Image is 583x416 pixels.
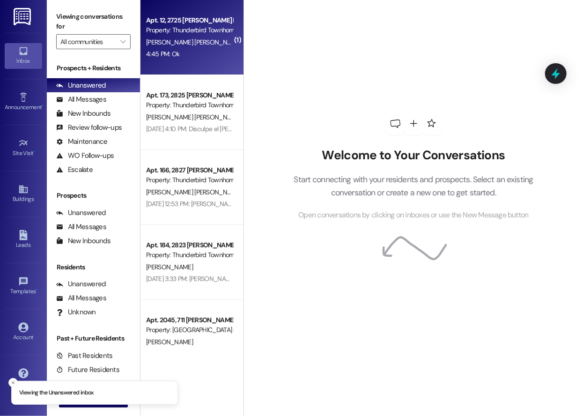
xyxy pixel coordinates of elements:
a: Templates • [5,274,42,299]
div: Apt. 166, 2827 [PERSON_NAME] [146,165,233,175]
div: [DATE] 4:10 PM: Disculpe el [PERSON_NAME] acondicionado no está enfriando me lo puede checar maña... [146,125,535,133]
a: Account [5,319,42,345]
div: Unanswered [56,81,106,90]
div: New Inbounds [56,109,111,119]
button: Close toast [8,378,18,387]
div: Escalate [56,165,93,175]
span: Open conversations by clicking on inboxes or use the New Message button [298,209,528,221]
div: Property: Thunderbird Townhomes (4001) [146,250,233,260]
div: Apt. 173, 2825 [PERSON_NAME] [146,90,233,100]
div: [DATE] 12:53 PM: [PERSON_NAME]. Muchisimas gracias. Ya gestionamos la instalacion para este proxi... [146,200,511,208]
span: • [42,103,43,109]
div: Property: [GEOGRAPHIC_DATA] (4027) [146,325,233,335]
div: Prospects + Residents [47,63,140,73]
span: [PERSON_NAME] [146,263,193,271]
span: [PERSON_NAME] [PERSON_NAME] [146,113,241,121]
a: Support [5,365,42,391]
p: Viewing the Unanswered inbox [19,389,94,397]
div: Maintenance [56,137,108,147]
div: Property: Thunderbird Townhomes (4001) [146,100,233,110]
div: Review follow-ups [56,123,122,133]
div: Unanswered [56,208,106,218]
div: All Messages [56,95,106,104]
div: Prospects [47,191,140,201]
label: Viewing conversations for [56,9,131,34]
span: [PERSON_NAME] [146,338,193,346]
h2: Welcome to Your Conversations [280,148,547,163]
div: 4:45 PM: Ok [146,50,179,58]
div: All Messages [56,293,106,303]
input: All communities [60,34,116,49]
i:  [120,38,125,45]
p: Start connecting with your residents and prospects. Select an existing conversation or create a n... [280,173,547,200]
div: New Inbounds [56,236,111,246]
div: Residents [47,262,140,272]
div: [DATE] 3:33 PM: [PERSON_NAME]! 😊 [146,275,247,283]
div: Apt. 2045, 711 [PERSON_NAME] F [146,315,233,325]
span: • [34,149,35,155]
span: [PERSON_NAME] [PERSON_NAME] [146,38,241,46]
div: All Messages [56,222,106,232]
a: Leads [5,227,42,253]
div: [DATE] at 3:14 PM: (An Image) [146,349,224,358]
div: Property: Thunderbird Townhomes (4001) [146,25,233,35]
div: Unknown [56,307,96,317]
div: Past + Future Residents [47,334,140,343]
div: Past Residents [56,351,113,361]
span: [PERSON_NAME] [PERSON_NAME] [146,188,244,196]
div: Apt. 12, 2725 [PERSON_NAME] B [146,15,233,25]
div: Apt. 184, 2823 [PERSON_NAME] [146,240,233,250]
div: Future Residents [56,365,119,375]
div: Property: Thunderbird Townhomes (4001) [146,175,233,185]
a: Site Visit • [5,135,42,161]
a: Inbox [5,43,42,68]
span: • [36,287,37,293]
img: ResiDesk Logo [14,8,33,25]
div: Unanswered [56,279,106,289]
div: WO Follow-ups [56,151,114,161]
a: Buildings [5,181,42,207]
